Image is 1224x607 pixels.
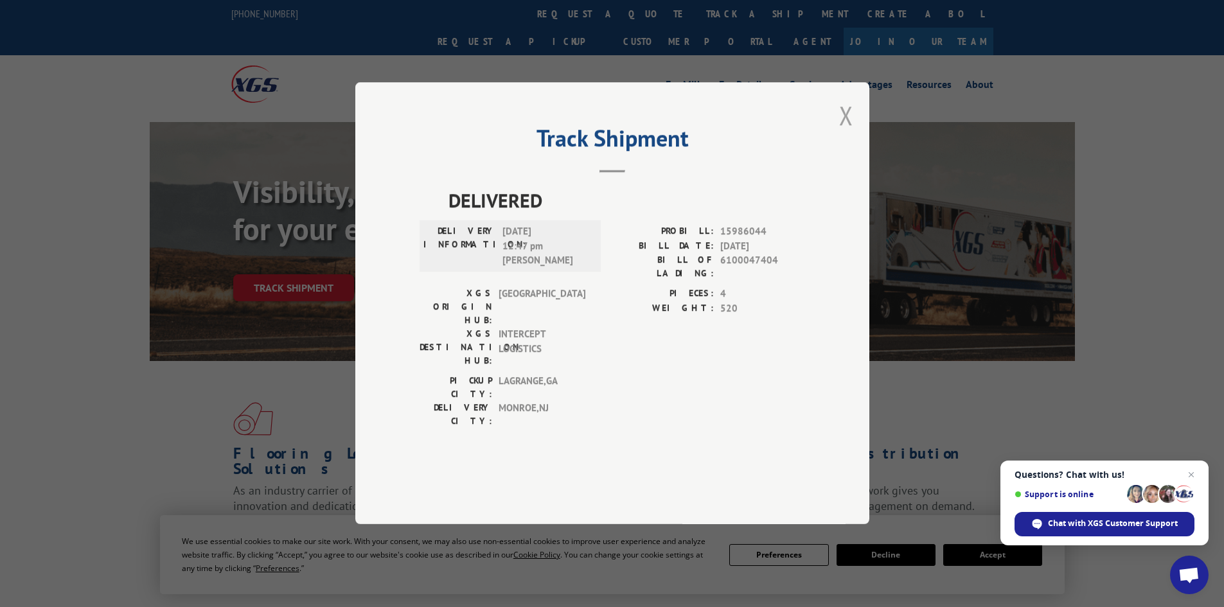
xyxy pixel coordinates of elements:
[612,301,714,316] label: WEIGHT:
[1015,470,1194,480] span: Questions? Chat with us!
[720,301,805,316] span: 520
[502,225,589,268] span: [DATE] 12:47 pm [PERSON_NAME]
[420,374,492,401] label: PICKUP CITY:
[612,254,714,281] label: BILL OF LADING:
[499,374,585,401] span: LAGRANGE , GA
[1015,512,1194,536] div: Chat with XGS Customer Support
[1170,556,1209,594] div: Open chat
[1048,518,1178,529] span: Chat with XGS Customer Support
[839,98,853,132] button: Close modal
[720,239,805,254] span: [DATE]
[499,287,585,328] span: [GEOGRAPHIC_DATA]
[420,129,805,154] h2: Track Shipment
[420,328,492,368] label: XGS DESTINATION HUB:
[1184,467,1199,482] span: Close chat
[720,225,805,240] span: 15986044
[448,186,805,215] span: DELIVERED
[423,225,496,268] label: DELIVERY INFORMATION:
[612,239,714,254] label: BILL DATE:
[420,401,492,428] label: DELIVERY CITY:
[720,287,805,302] span: 4
[420,287,492,328] label: XGS ORIGIN HUB:
[499,401,585,428] span: MONROE , NJ
[1015,489,1122,499] span: Support is online
[612,287,714,302] label: PIECES:
[720,254,805,281] span: 6100047404
[499,328,585,368] span: INTERCEPT LOGISTICS
[612,225,714,240] label: PROBILL:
